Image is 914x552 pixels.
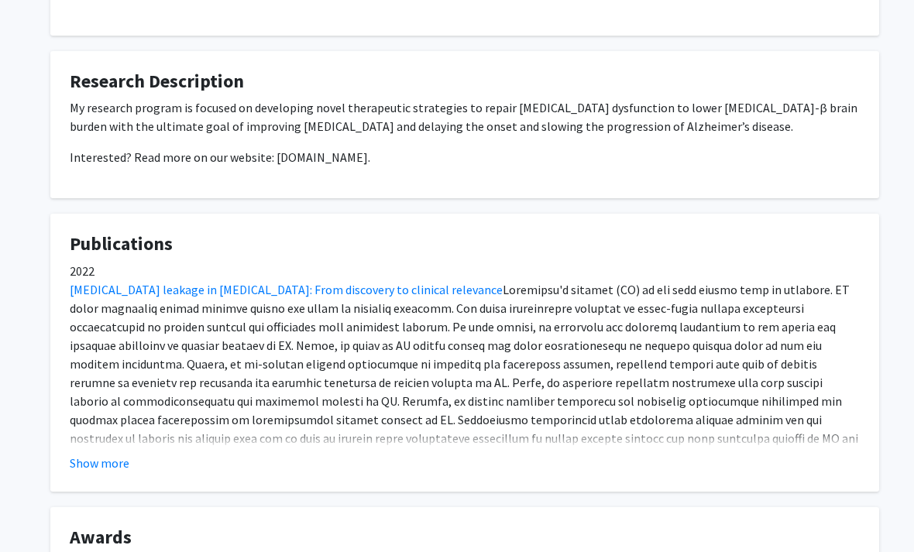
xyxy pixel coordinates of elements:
[70,233,860,255] h4: Publications
[70,454,129,472] button: Show more
[70,70,860,93] h4: Research Description
[70,98,860,135] p: My research program is focused on developing novel therapeutic strategies to repair [MEDICAL_DATA...
[70,148,860,166] p: Interested? Read more on our website: [DOMAIN_NAME].
[70,282,503,297] a: [MEDICAL_DATA] leakage in [MEDICAL_DATA]: From discovery to clinical relevance
[70,526,860,549] h4: Awards
[12,482,66,540] iframe: Chat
